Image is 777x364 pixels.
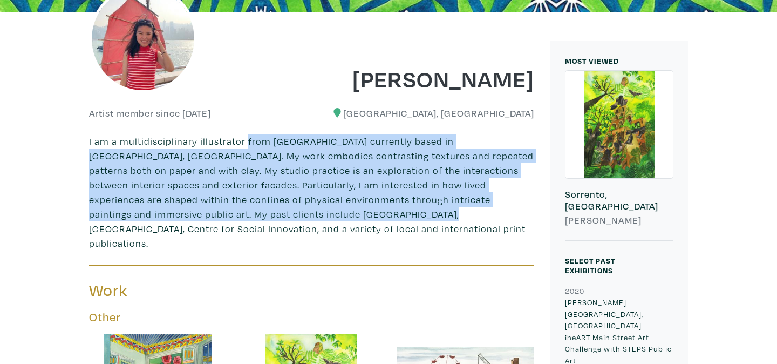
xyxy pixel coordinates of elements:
h6: Artist member since [DATE] [89,107,211,119]
h1: [PERSON_NAME] [320,64,535,93]
small: MOST VIEWED [565,56,619,66]
h3: Work [89,280,304,301]
small: Select Past Exhibitions [565,255,615,275]
h6: Sorrento, [GEOGRAPHIC_DATA] [565,188,673,212]
h6: [GEOGRAPHIC_DATA], [GEOGRAPHIC_DATA] [320,107,535,119]
small: 2020 [565,286,584,296]
p: I am a multidisciplinary illustrator from [GEOGRAPHIC_DATA] currently based in [GEOGRAPHIC_DATA],... [89,134,534,251]
h6: [PERSON_NAME] [565,214,673,226]
h5: Other [89,310,534,325]
a: Sorrento, [GEOGRAPHIC_DATA] [PERSON_NAME] [565,70,673,241]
